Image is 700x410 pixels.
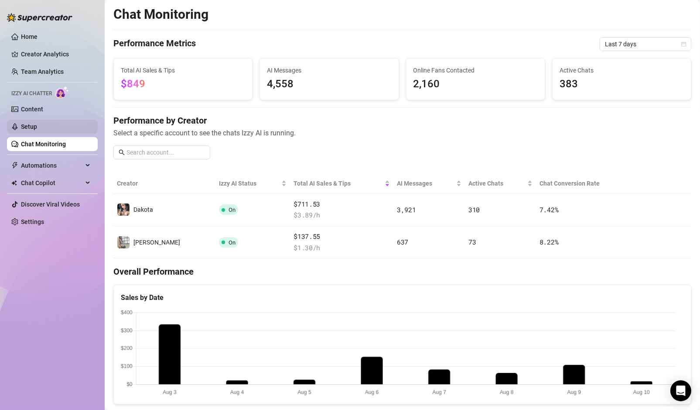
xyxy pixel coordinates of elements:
[133,239,180,246] span: [PERSON_NAME]
[229,207,236,213] span: On
[117,236,130,248] img: Erika
[117,203,130,216] img: Dakota
[21,68,64,75] a: Team Analytics
[113,37,196,51] h4: Performance Metrics
[21,141,66,148] a: Chat Monitoring
[215,173,290,194] th: Izzy AI Status
[681,41,686,47] span: calendar
[21,218,44,225] a: Settings
[113,114,691,127] h4: Performance by Creator
[113,127,691,138] span: Select a specific account to see the chats Izzy AI is running.
[21,176,83,190] span: Chat Copilot
[11,90,52,98] span: Izzy AI Chatter
[468,238,476,246] span: 73
[55,86,69,99] img: AI Chatter
[393,173,465,194] th: AI Messages
[133,206,153,213] span: Dakota
[119,149,125,155] span: search
[21,33,38,40] a: Home
[637,235,651,249] button: right
[7,13,72,22] img: logo-BBDzfeDw.svg
[113,265,691,278] h4: Overall Performance
[605,38,686,51] span: Last 7 days
[11,180,17,186] img: Chat Copilot
[413,76,538,93] span: 2,160
[468,179,526,188] span: Active Chats
[294,199,390,210] span: $711.53
[413,65,538,75] span: Online Fans Contacted
[560,65,684,75] span: Active Chats
[121,65,245,75] span: Total AI Sales & Tips
[229,239,236,246] span: On
[219,179,280,188] span: Izzy AI Status
[113,173,215,194] th: Creator
[11,162,18,169] span: thunderbolt
[536,173,634,194] th: Chat Conversion Rate
[121,292,684,303] div: Sales by Date
[294,243,390,253] span: $ 1.30 /h
[21,158,83,172] span: Automations
[397,238,408,246] span: 637
[540,238,559,246] span: 8.22 %
[294,179,383,188] span: Total AI Sales & Tips
[121,78,145,90] span: $849
[21,47,91,61] a: Creator Analytics
[267,76,391,93] span: 4,558
[126,148,205,157] input: Search account...
[397,179,454,188] span: AI Messages
[560,76,684,93] span: 383
[21,123,37,130] a: Setup
[21,106,43,113] a: Content
[670,380,691,401] div: Open Intercom Messenger
[267,65,391,75] span: AI Messages
[290,173,393,194] th: Total AI Sales & Tips
[113,6,208,23] h2: Chat Monitoring
[641,207,647,213] span: right
[294,231,390,242] span: $137.55
[641,239,647,245] span: right
[397,205,416,214] span: 3,921
[294,210,390,221] span: $ 3.89 /h
[21,201,80,208] a: Discover Viral Videos
[637,203,651,217] button: right
[465,173,536,194] th: Active Chats
[468,205,480,214] span: 310
[540,205,559,214] span: 7.42 %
